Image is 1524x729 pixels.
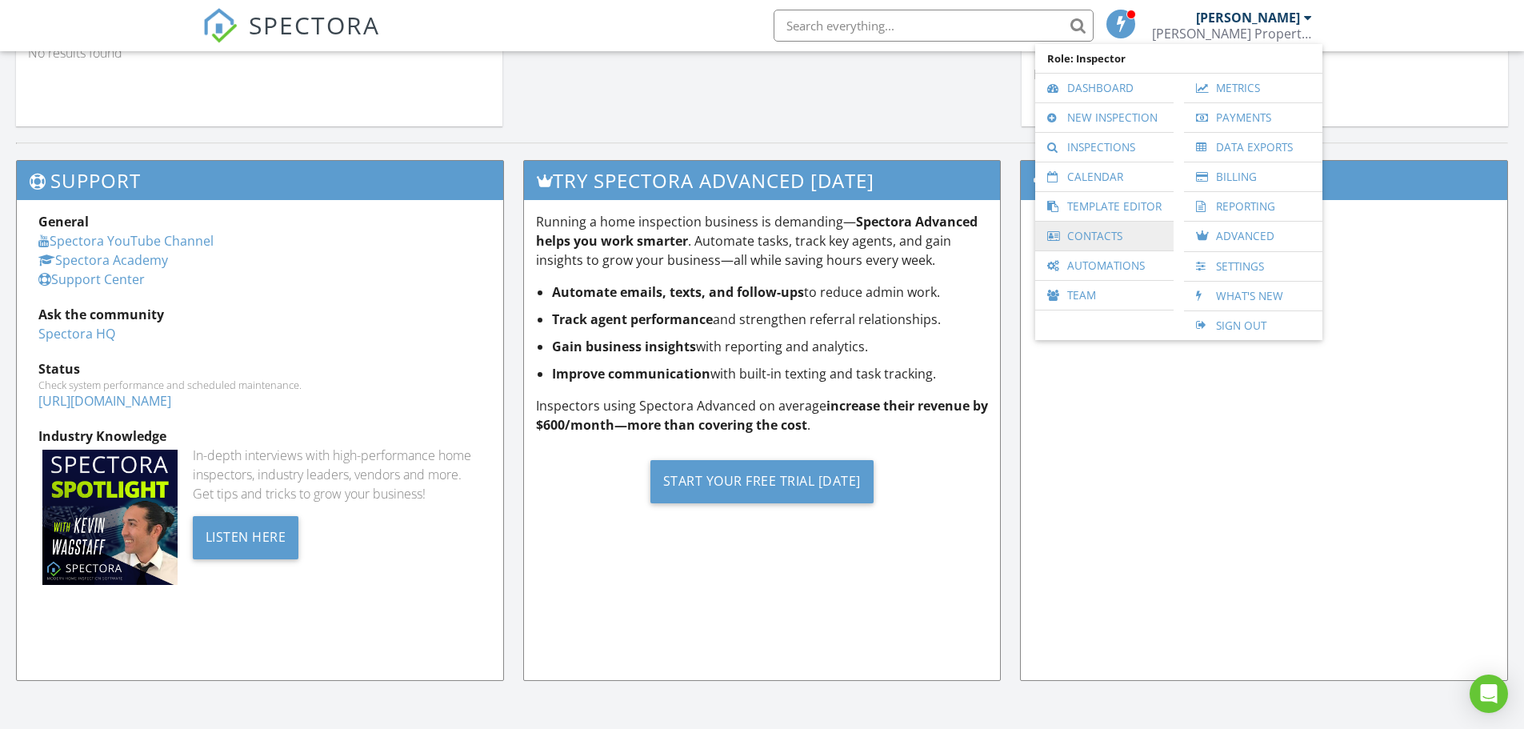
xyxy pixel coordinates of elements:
span: Role: Inspector [1043,44,1314,73]
strong: Automate emails, texts, and follow-ups [552,283,804,301]
li: to reduce admin work. [552,282,989,302]
div: [PERSON_NAME] [1196,10,1300,26]
a: Spectora YouTube Channel [38,232,214,250]
a: Advanced [1192,222,1314,251]
a: [URL][DOMAIN_NAME] [38,392,171,410]
a: Calendar [1043,162,1166,191]
div: Listen Here [193,516,299,559]
h3: Try spectora advanced [DATE] [524,161,1001,200]
p: Inspectors using Spectora Advanced on average . [536,396,989,435]
span: SPECTORA [249,8,380,42]
a: Support Center [38,270,145,288]
div: No results found [16,31,502,74]
strong: Gain business insights [552,338,696,355]
strong: increase their revenue by $600/month—more than covering the cost [536,397,988,434]
li: and strengthen referral relationships. [552,310,989,329]
a: Metrics [1192,74,1314,102]
a: SPECTORA [202,22,380,55]
p: Running a home inspection business is demanding— . Automate tasks, track key agents, and gain ins... [536,212,989,270]
div: Anderson Property Group, Inc. [1152,26,1312,42]
div: Open Intercom Messenger [1470,675,1508,713]
a: Inspections [1043,133,1166,162]
li: with built-in texting and task tracking. [552,364,989,383]
a: Settings [1192,252,1314,281]
a: Template Editor [1043,192,1166,221]
h3: Support [17,161,503,200]
a: Data Exports [1192,133,1314,162]
strong: Improve communication [552,365,710,383]
img: The Best Home Inspection Software - Spectora [202,8,238,43]
strong: Spectora Advanced helps you work smarter [536,213,978,250]
a: What's New [1192,282,1314,310]
div: Industry Knowledge [38,427,482,446]
div: No results found [1022,53,1508,96]
strong: Track agent performance [552,310,713,328]
a: Billing [1192,162,1314,191]
a: Start Your Free Trial [DATE] [536,447,989,515]
div: Ask the community [38,305,482,324]
a: Spectora HQ [38,325,115,342]
div: Check system performance and scheduled maintenance. [38,379,482,391]
a: Spectora Academy [38,251,168,269]
input: Search everything... [774,10,1094,42]
a: Sign Out [1192,311,1314,340]
div: Status [38,359,482,379]
a: Team [1043,281,1166,310]
li: with reporting and analytics. [552,337,989,356]
h3: Latest Updates [1021,161,1507,200]
a: Dashboard [1043,74,1166,102]
strong: General [38,213,89,230]
a: New Inspection [1043,103,1166,132]
a: Listen Here [193,527,299,545]
a: Contacts [1043,222,1166,250]
div: Start Your Free Trial [DATE] [650,460,874,503]
a: Payments [1192,103,1314,132]
a: Reporting [1192,192,1314,221]
img: Spectoraspolightmain [42,450,178,585]
a: Automations [1043,251,1166,280]
div: In-depth interviews with high-performance home inspectors, industry leaders, vendors and more. Ge... [193,446,482,503]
